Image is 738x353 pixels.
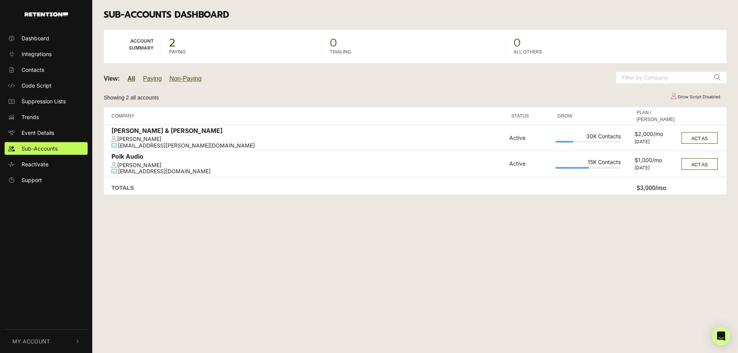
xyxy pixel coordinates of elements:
a: Integrations [5,48,88,60]
th: GROW [553,107,623,125]
span: Suppression Lists [22,97,66,105]
a: Contacts [5,63,88,76]
label: PAYING [169,48,186,55]
a: Paying [143,75,162,82]
a: Sub-Accounts [5,142,88,155]
div: [DATE] [635,139,676,144]
td: Active [507,125,553,151]
div: $1,000/mo [635,157,676,165]
span: Code Script [22,81,52,89]
a: Non-Paying [170,75,202,82]
button: ACT AS [681,158,718,170]
label: ALL OTHERS [514,48,542,55]
input: Filter by Company [616,72,708,83]
a: Reactivate [5,158,88,171]
span: Integrations [22,50,52,58]
span: My Account [12,337,50,345]
div: [PERSON_NAME] & [PERSON_NAME] [111,127,505,136]
button: My Account [5,330,88,353]
a: Dashboard [5,32,88,45]
span: 0 [330,38,498,48]
td: TOTALS [104,177,507,195]
span: 0 [514,38,719,48]
strong: View: [104,75,120,82]
strong: 2 [169,35,175,51]
a: Trends [5,111,88,123]
div: Plan Usage: 51% [555,167,621,169]
td: Grow Script Disabled [664,90,726,104]
th: COMPANY [104,107,507,125]
td: Active [507,151,553,177]
div: [DATE] [635,165,676,171]
button: ACT AS [681,132,718,144]
a: Suppression Lists [5,95,88,108]
small: Showing 2 all accounts [104,94,159,101]
th: STATUS [507,107,553,125]
div: Open Intercom Messenger [712,327,730,345]
div: Polk Audio [111,153,505,162]
div: 30K Contacts [555,133,621,141]
div: $2,000/mo [635,131,676,139]
span: Trends [22,113,39,121]
h3: Sub-accounts Dashboard [104,10,726,20]
span: Sub-Accounts [22,144,58,152]
span: Event Details [22,129,54,137]
span: Reactivate [22,160,48,168]
div: [PERSON_NAME] [111,162,505,169]
div: [PERSON_NAME] [111,136,505,143]
label: TRIALING [330,48,351,55]
div: [EMAIL_ADDRESS][DOMAIN_NAME] [111,168,505,175]
a: All [128,75,135,82]
div: [EMAIL_ADDRESS][PERSON_NAME][DOMAIN_NAME] [111,143,505,149]
span: Contacts [22,66,44,74]
div: 15K Contacts [555,159,621,167]
img: Retention.com [25,12,68,17]
th: PLAN / [PERSON_NAME] [633,107,678,125]
a: Code Script [5,79,88,92]
a: Event Details [5,126,88,139]
strong: $3,000/mo [637,185,666,191]
td: Account Summary [104,30,161,63]
div: Plan Usage: 27% [555,141,621,143]
a: Support [5,174,88,186]
span: Dashboard [22,34,49,42]
span: Support [22,176,42,184]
